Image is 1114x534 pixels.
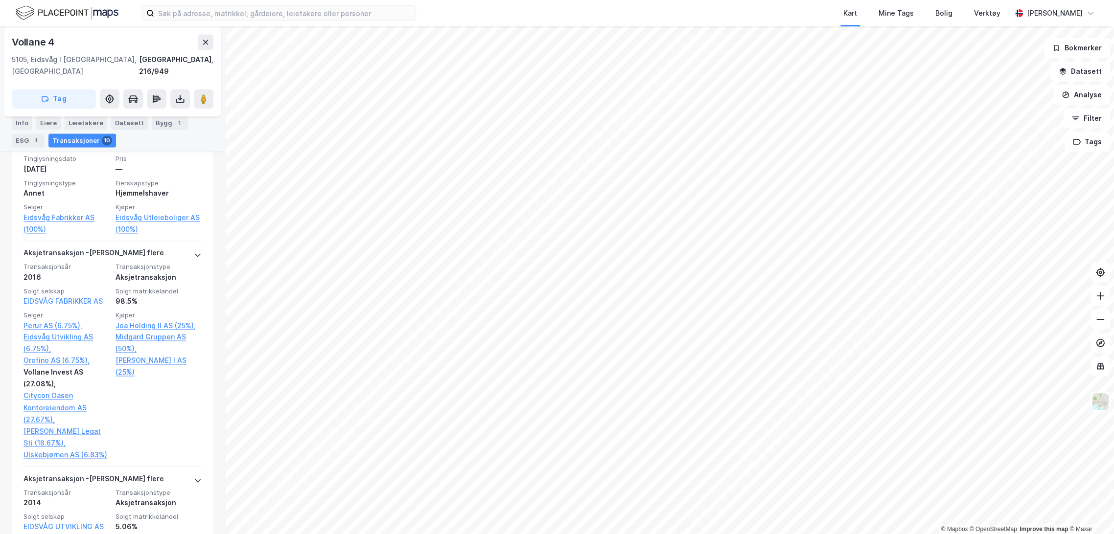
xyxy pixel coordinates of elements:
div: Transaksjoner [48,134,116,148]
span: Pris [116,155,202,163]
div: Kontrollprogram for chat [1065,487,1114,534]
div: 1 [31,136,41,146]
div: Aksjetransaksjon - [PERSON_NAME] flere [23,472,164,488]
div: Datasett [111,116,148,130]
span: Solgt matrikkelandel [116,287,202,295]
span: Solgt selskap [23,512,110,520]
a: Joa Holding II AS (25%), [116,320,202,332]
div: Kart [843,7,857,19]
div: Aksjetransaksjon [116,271,202,283]
div: Annet [23,187,110,199]
input: Søk på adresse, matrikkel, gårdeiere, leietakere eller personer [154,6,416,21]
a: Midgard Gruppen AS (50%), [116,331,202,355]
button: Datasett [1050,62,1110,81]
div: [GEOGRAPHIC_DATA], 216/949 [139,54,213,77]
a: OpenStreetMap [970,526,1017,533]
div: [PERSON_NAME] [1027,7,1083,19]
span: Selger [23,311,110,319]
span: Transaksjonsår [23,263,110,271]
span: Solgt selskap [23,287,110,295]
a: Eidsvåg Utvikling AS (6.75%), [23,331,110,355]
div: 98.5% [116,295,202,307]
div: Mine Tags [879,7,914,19]
div: ESG [12,134,45,148]
span: Eierskapstype [116,179,202,187]
span: Transaksjonstype [116,263,202,271]
div: 10 [102,136,112,146]
a: [PERSON_NAME] I AS (25%) [116,355,202,378]
div: Hjemmelshaver [116,187,202,199]
img: logo.f888ab2527a4732fd821a326f86c7f29.svg [16,4,118,22]
a: Orofino AS (6.75%), [23,355,110,366]
div: Bygg [152,116,188,130]
div: 5105, Eidsvåg I [GEOGRAPHIC_DATA], [GEOGRAPHIC_DATA] [12,54,139,77]
span: Kjøper [116,203,202,211]
a: Eidsvåg Utleieboliger AS (100%) [116,212,202,235]
a: EIDSVÅG UTVIKLING AS [23,522,104,530]
div: 5.06% [116,520,202,532]
span: Tinglysningstype [23,179,110,187]
a: Citycon Oasen Kontoreiendom AS (27.67%), [23,390,110,425]
a: Improve this map [1020,526,1068,533]
button: Tags [1065,132,1110,152]
div: 2016 [23,271,110,283]
div: Info [12,116,32,130]
div: Vollane Invest AS (27.08%), [23,366,110,390]
div: 1 [174,118,184,128]
button: Bokmerker [1044,38,1110,58]
div: Eiere [36,116,61,130]
span: Transaksjonstype [116,488,202,496]
a: [PERSON_NAME] Legat Sti (16.67%), [23,425,110,448]
a: Mapbox [941,526,968,533]
span: Selger [23,203,110,211]
div: 2014 [23,496,110,508]
button: Filter [1063,109,1110,128]
div: Bolig [935,7,952,19]
div: Vollane 4 [12,34,56,50]
div: Leietakere [65,116,107,130]
span: Solgt matrikkelandel [116,512,202,520]
div: — [116,163,202,175]
div: Aksjetransaksjon [116,496,202,508]
a: Ulskebjørnen AS (6.83%) [23,448,110,460]
span: Kjøper [116,311,202,319]
button: Analyse [1053,85,1110,105]
a: Eidsvåg Fabrikker AS (100%) [23,212,110,235]
div: Aksjetransaksjon - [PERSON_NAME] flere [23,247,164,263]
a: Perur AS (6.75%), [23,320,110,332]
div: [DATE] [23,163,110,175]
a: EIDSVÅG FABRIKKER AS [23,297,103,305]
span: Tinglysningsdato [23,155,110,163]
iframe: Chat Widget [1065,487,1114,534]
button: Tag [12,89,96,109]
span: Transaksjonsår [23,488,110,496]
div: Verktøy [974,7,1000,19]
img: Z [1091,392,1110,411]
